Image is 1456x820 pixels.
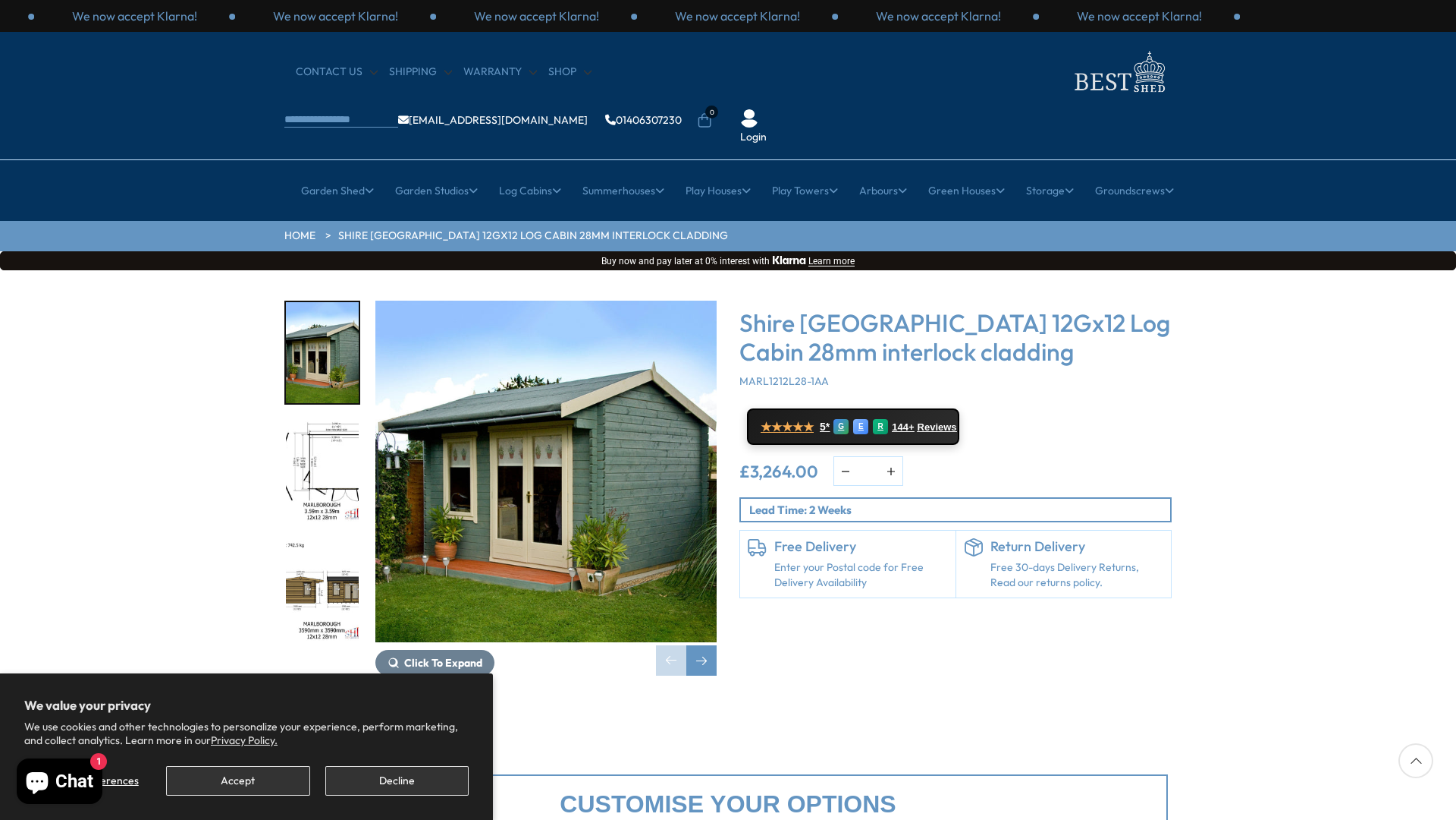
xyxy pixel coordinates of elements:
button: Accept [166,766,309,796]
a: Shop [548,65,591,80]
p: We now accept Klarna! [675,8,800,24]
h6: Return Delivery [990,538,1164,555]
a: Log Cabins [499,172,561,210]
a: 01406307230 [605,115,682,125]
p: We now accept Klarna! [1077,8,1202,24]
a: Shire [GEOGRAPHIC_DATA] 12Gx12 Log Cabin 28mm interlock cladding [338,229,728,244]
a: HOME [284,229,315,244]
div: 1 / 18 [284,301,360,405]
a: [EMAIL_ADDRESS][DOMAIN_NAME] [398,115,588,125]
img: 12x12MarlboroughOPTELEVATIONSMMFT28mmTEMP_a041115d-193e-4c00-ba7d-347e4517689d_200x200.jpg [286,540,359,641]
a: Login [740,130,767,145]
div: 2 / 3 [235,8,436,24]
a: Storage [1026,172,1074,210]
a: Garden Shed [301,172,374,210]
div: 3 / 18 [284,538,360,642]
div: R [873,419,888,434]
h2: We value your privacy [24,698,469,713]
div: 1 / 3 [34,8,235,24]
img: User Icon [740,109,758,128]
a: Arbours [859,172,907,210]
h6: Free Delivery [774,538,948,555]
a: Play Houses [686,172,751,210]
span: ★★★★★ [761,420,814,434]
a: Groundscrews [1095,172,1174,210]
inbox-online-store-chat: Shopify online store chat [12,758,107,808]
a: Garden Studios [395,172,478,210]
img: logo [1065,47,1172,96]
img: Marlborough_7_77ba1181-c18a-42db-b353-ae209a9c9980_200x200.jpg [286,302,359,403]
div: Next slide [686,645,717,676]
div: 1 / 3 [637,8,838,24]
ins: £3,264.00 [739,463,818,480]
a: Shipping [389,65,452,80]
p: We use cookies and other technologies to personalize your experience, perform marketing, and coll... [24,720,469,747]
a: Green Houses [928,172,1005,210]
div: G [833,419,849,434]
button: Click To Expand [375,650,494,676]
span: MARL1212L28-1AA [739,374,829,388]
div: 3 / 3 [436,8,637,24]
span: 0 [705,106,718,118]
div: 2 / 3 [838,8,1039,24]
a: Play Towers [772,172,838,210]
a: CONTACT US [296,65,378,80]
p: We now accept Klarna! [72,8,197,24]
span: Click To Expand [404,656,482,670]
span: Reviews [918,421,957,434]
div: E [853,419,868,434]
p: We now accept Klarna! [876,8,1001,24]
button: Decline [325,766,469,796]
div: 3 / 3 [1039,8,1240,24]
p: Free 30-days Delivery Returns, Read our returns policy. [990,560,1164,590]
p: We now accept Klarna! [273,8,398,24]
a: Warranty [463,65,537,80]
a: Privacy Policy. [211,733,278,747]
a: 0 [697,113,712,128]
span: 144+ [892,421,914,434]
p: Lead Time: 2 Weeks [749,502,1170,518]
img: 12x12MarlboroughOPTFLOORPLANMFT28mmTEMP_5a83137f-d55f-493c-9331-6cd515c54ccf_200x200.jpg [286,421,359,522]
div: Previous slide [656,645,686,676]
a: ★★★★★ 5* G E R 144+ Reviews [747,408,959,445]
img: Shire Marlborough 12Gx12 Log Cabin 28mm interlock cladding - Best Shed [375,301,717,642]
div: 1 / 18 [375,301,717,676]
h3: Shire [GEOGRAPHIC_DATA] 12Gx12 Log Cabin 28mm interlock cladding [739,308,1172,367]
div: 2 / 18 [284,420,360,524]
a: Enter your Postal code for Free Delivery Availability [774,560,948,590]
p: We now accept Klarna! [474,8,599,24]
a: Summerhouses [582,172,664,210]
